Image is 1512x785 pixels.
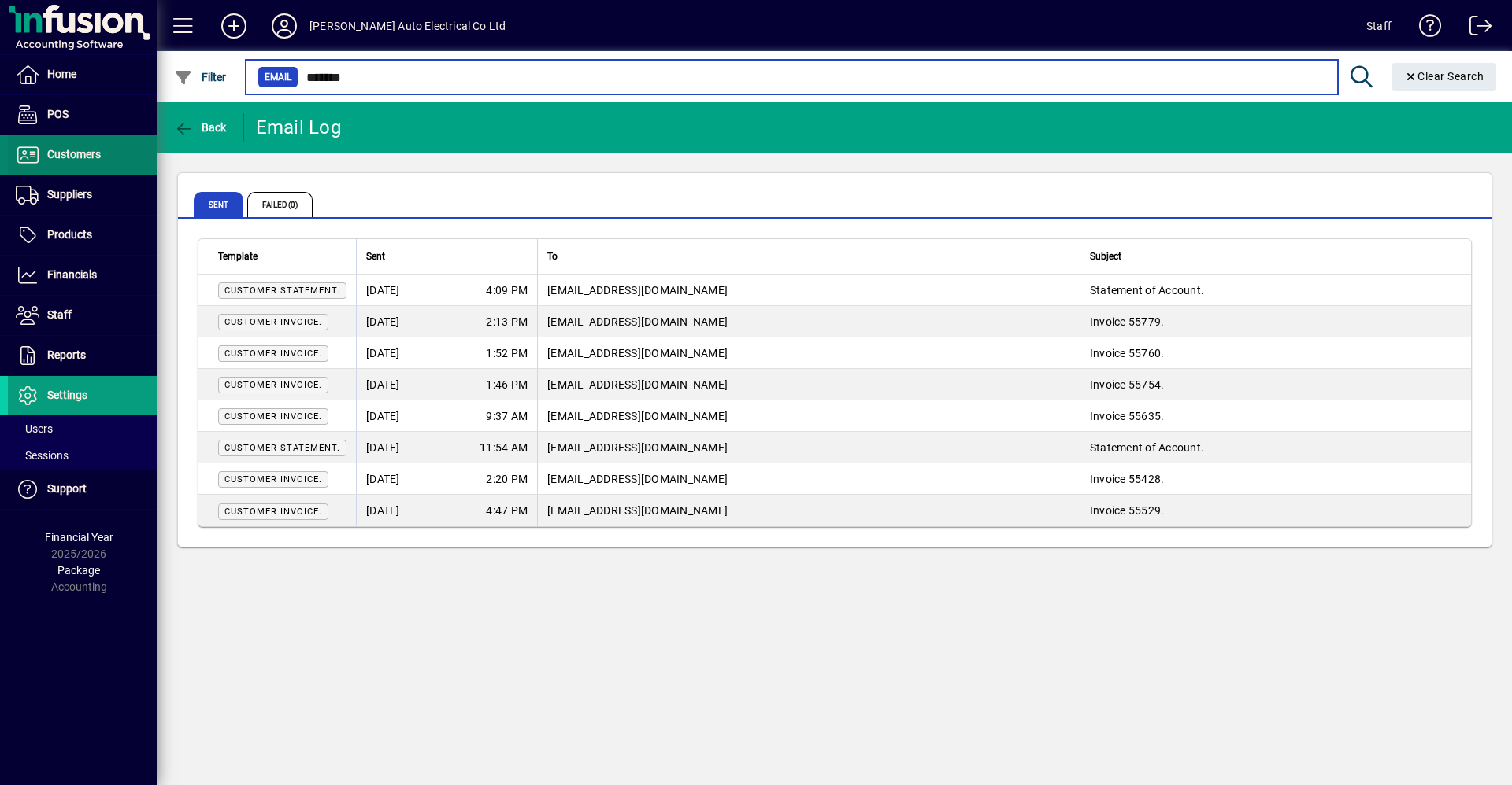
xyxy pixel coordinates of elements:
[547,347,728,359] span: [EMAIL_ADDRESS][DOMAIN_NAME]
[47,308,72,321] span: Staff
[47,68,76,80] span: Home
[547,284,728,297] span: [EMAIL_ADDRESS][DOMAIN_NAME]
[366,503,400,518] span: [DATE]
[224,443,340,453] span: Customer Statement.
[16,422,53,435] span: Users
[1090,315,1165,328] span: Invoice 55779.
[209,12,259,40] button: Add
[366,377,400,392] span: [DATE]
[309,13,506,39] div: [PERSON_NAME] Auto Electrical Co Ltd
[486,503,528,518] span: 4:47 PM
[486,377,528,392] span: 1:46 PM
[8,296,157,335] a: Staff
[1366,13,1392,39] div: Staff
[1090,441,1204,454] span: Statement of Account.
[547,441,728,454] span: [EMAIL_ADDRESS][DOMAIN_NAME]
[8,442,157,469] a: Sessions
[194,192,243,217] span: Sent
[486,408,528,424] span: 9:37 AM
[47,108,69,120] span: POS
[224,286,340,296] span: Customer Statement.
[486,314,528,330] span: 2:13 PM
[47,188,92,201] span: Suppliers
[8,216,157,255] a: Products
[1407,3,1442,54] a: Knowledge Base
[1458,3,1492,54] a: Logout
[8,55,157,94] a: Home
[480,440,528,455] span: 11:54 AM
[47,268,97,281] span: Financials
[157,113,244,142] app-page-header-button: Back
[8,256,157,295] a: Financials
[47,148,101,160] span: Customers
[486,471,528,487] span: 2:20 PM
[1090,284,1204,297] span: Statement of Account.
[366,408,400,424] span: [DATE]
[8,95,157,135] a: POS
[224,507,322,517] span: Customer Invoice.
[8,175,157,215] a: Suppliers
[57,564,100,577] span: Package
[47,228,92,241] span: Products
[174,71,227,83] span: Filter
[547,378,728,391] span: [EMAIL_ADDRESS][DOMAIN_NAME]
[1090,504,1165,517] span: Invoice 55529.
[366,282,400,298] span: [DATE]
[486,282,528,298] span: 4:09 PM
[486,345,528,361] span: 1:52 PM
[547,504,728,517] span: [EMAIL_ADDRESS][DOMAIN_NAME]
[224,348,322,359] span: Customer Invoice.
[8,336,157,375] a: Reports
[16,449,69,462] span: Sessions
[547,248,558,265] span: To
[366,471,400,487] span: [DATE]
[259,12,309,40] button: Profile
[8,470,157,509] a: Support
[174,121,227,134] span: Back
[224,317,322,327] span: Customer Invoice.
[47,482,87,495] span: Support
[218,248,258,265] span: Template
[1090,248,1121,265] span: Subject
[47,389,87,401] span: Settings
[366,314,400,330] span: [DATE]
[547,473,728,485] span: [EMAIL_ADDRESS][DOMAIN_NAME]
[1090,410,1165,422] span: Invoice 55635.
[1404,70,1484,83] span: Clear Search
[256,115,341,140] div: Email Log
[247,192,313,217] span: Failed (0)
[366,248,528,265] div: Sent
[170,63,231,91] button: Filter
[1090,347,1165,359] span: Invoice 55760.
[547,410,728,422] span: [EMAIL_ADDRESS][DOMAIN_NAME]
[366,248,385,265] span: Sent
[265,69,291,85] span: Email
[547,315,728,328] span: [EMAIL_ADDRESS][DOMAIN_NAME]
[224,380,322,390] span: Customer Invoice.
[1392,63,1497,91] button: Clear
[224,474,322,485] span: Customer Invoice.
[1090,378,1165,391] span: Invoice 55754.
[8,415,157,442] a: Users
[366,440,400,455] span: [DATE]
[170,113,231,142] button: Back
[218,248,346,265] div: Template
[547,248,1070,265] div: To
[8,135,157,175] a: Customers
[47,348,86,361] span: Reports
[224,411,322,422] span: Customer Invoice.
[366,345,400,361] span: [DATE]
[45,531,113,544] span: Financial Year
[1090,473,1165,485] span: Invoice 55428.
[1090,248,1451,265] div: Subject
